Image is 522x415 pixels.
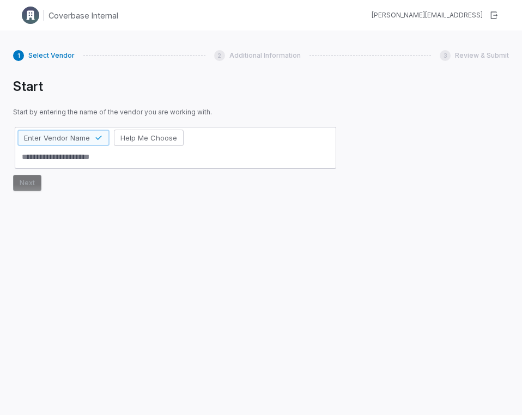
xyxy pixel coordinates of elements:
[372,11,483,20] div: [PERSON_NAME][EMAIL_ADDRESS]
[455,51,509,60] span: Review & Submit
[13,78,338,95] h1: Start
[120,133,177,143] span: Help Me Choose
[28,51,75,60] span: Select Vendor
[13,108,338,117] span: Start by entering the name of the vendor you are working with.
[214,50,225,61] div: 2
[17,130,110,146] button: Enter Vendor Name
[114,130,184,146] button: Help Me Choose
[48,10,118,21] h1: Coverbase Internal
[22,7,39,24] img: Clerk Logo
[440,50,451,61] div: 3
[229,51,301,60] span: Additional Information
[24,133,90,143] span: Enter Vendor Name
[13,50,24,61] div: 1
